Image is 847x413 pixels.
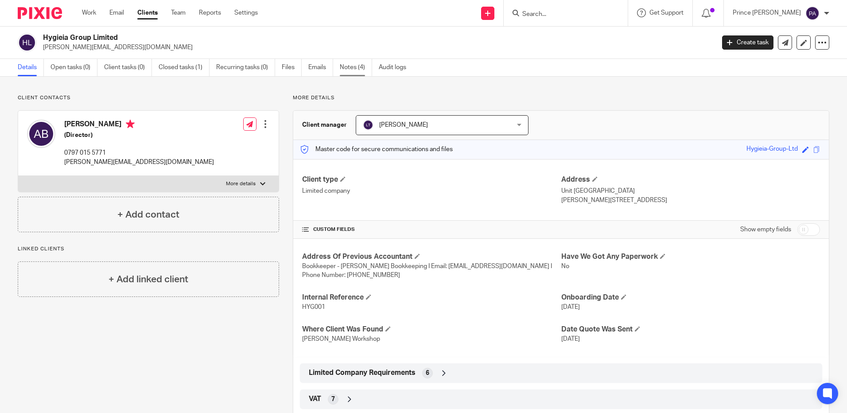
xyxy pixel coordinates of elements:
[309,394,321,404] span: VAT
[302,175,561,184] h4: Client type
[302,336,380,342] span: [PERSON_NAME] Workshop
[18,7,62,19] img: Pixie
[18,94,279,101] p: Client contacts
[300,145,453,154] p: Master code for secure communications and files
[805,6,820,20] img: svg%3E
[561,175,820,184] h4: Address
[226,180,256,187] p: More details
[43,43,709,52] p: [PERSON_NAME][EMAIL_ADDRESS][DOMAIN_NAME]
[43,33,575,43] h2: Hygieia Group Limited
[302,304,325,310] span: HYG001
[426,369,429,378] span: 6
[309,368,416,378] span: Limited Company Requirements
[722,35,773,50] a: Create task
[561,336,580,342] span: [DATE]
[216,59,275,76] a: Recurring tasks (0)
[521,11,601,19] input: Search
[363,120,373,130] img: svg%3E
[740,225,791,234] label: Show empty fields
[561,196,820,205] p: [PERSON_NAME][STREET_ADDRESS]
[649,10,684,16] span: Get Support
[159,59,210,76] a: Closed tasks (1)
[109,8,124,17] a: Email
[18,245,279,253] p: Linked clients
[561,304,580,310] span: [DATE]
[561,325,820,334] h4: Date Quote Was Sent
[199,8,221,17] a: Reports
[561,252,820,261] h4: Have We Got Any Paperwork
[293,94,829,101] p: More details
[302,121,347,129] h3: Client manager
[27,120,55,148] img: svg%3E
[234,8,258,17] a: Settings
[51,59,97,76] a: Open tasks (0)
[561,263,569,269] span: No
[340,59,372,76] a: Notes (4)
[18,33,36,52] img: svg%3E
[64,131,214,140] h5: (Director)
[64,158,214,167] p: [PERSON_NAME][EMAIL_ADDRESS][DOMAIN_NAME]
[171,8,186,17] a: Team
[379,59,413,76] a: Audit logs
[302,187,561,195] p: Limited company
[561,293,820,302] h4: Onboarding Date
[104,59,152,76] a: Client tasks (0)
[561,187,820,195] p: Unit [GEOGRAPHIC_DATA]
[331,395,335,404] span: 7
[18,59,44,76] a: Details
[308,59,333,76] a: Emails
[64,148,214,157] p: 0797 015 5771
[126,120,135,129] i: Primary
[82,8,96,17] a: Work
[302,293,561,302] h4: Internal Reference
[746,144,798,155] div: Hygieia-Group-Ltd
[109,273,188,286] h4: + Add linked client
[379,122,428,128] span: [PERSON_NAME]
[117,208,179,222] h4: + Add contact
[302,252,561,261] h4: Address Of Previous Accountant
[302,263,552,278] span: Bookkeeper - [PERSON_NAME] Bookkeeping I Email: [EMAIL_ADDRESS][DOMAIN_NAME] I Phone Number: [PHO...
[282,59,302,76] a: Files
[137,8,158,17] a: Clients
[64,120,214,131] h4: [PERSON_NAME]
[302,226,561,233] h4: CUSTOM FIELDS
[302,325,561,334] h4: Where Client Was Found
[733,8,801,17] p: Prince [PERSON_NAME]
